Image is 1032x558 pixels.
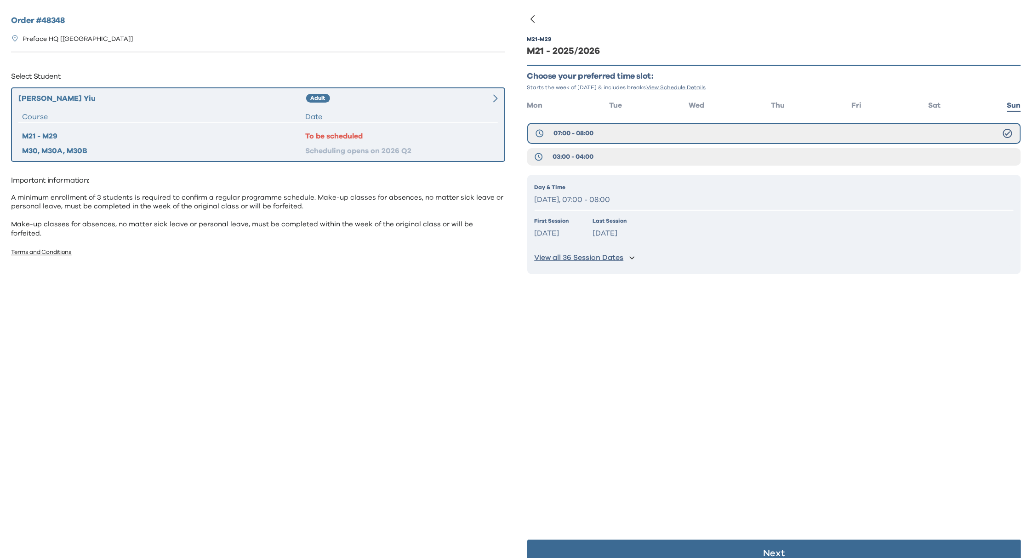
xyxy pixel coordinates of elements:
[22,111,305,122] div: Course
[527,148,1021,166] button: 03:00 - 04:00
[11,249,72,255] a: Terms and Conditions
[535,183,1014,191] p: Day & Time
[553,129,593,138] span: 07:00 - 08:00
[851,102,861,109] span: Fri
[535,227,569,240] p: [DATE]
[305,145,494,156] div: Scheduling opens on 2026 Q2
[22,131,305,142] div: M21 - M29
[553,152,593,161] span: 03:00 - 04:00
[527,102,543,109] span: Mon
[593,217,627,225] p: Last Session
[11,173,505,188] p: Important information:
[527,45,1021,58] div: M21 - 2025/2026
[305,111,494,122] div: Date
[11,193,505,238] p: A minimum enrollment of 3 students is required to confirm a regular programme schedule. Make-up c...
[647,85,706,90] span: View Schedule Details
[11,15,505,27] h2: Order # 48348
[1007,102,1021,109] span: Sun
[535,253,624,263] p: View all 36 Session Dates
[609,102,622,109] span: Tue
[763,549,785,558] p: Next
[306,94,330,103] div: Adult
[527,35,552,43] div: M21 - M29
[928,102,941,109] span: Sat
[771,102,785,109] span: Thu
[23,35,133,44] p: Preface HQ [[GEOGRAPHIC_DATA]]
[305,131,494,142] div: To be scheduled
[535,193,1014,207] p: [DATE], 07:00 - 08:00
[22,145,305,156] div: M30, M30A, M30B
[527,84,1021,91] p: Starts the week of [DATE] & includes breaks.
[527,123,1021,144] button: 07:00 - 08:00
[593,227,627,240] p: [DATE]
[535,217,569,225] p: First Session
[689,102,704,109] span: Wed
[11,69,505,84] p: Select Student
[18,93,306,104] div: [PERSON_NAME] Yiu
[527,71,1021,82] p: Choose your preferred time slot:
[535,249,1014,266] button: View all 36 Session Dates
